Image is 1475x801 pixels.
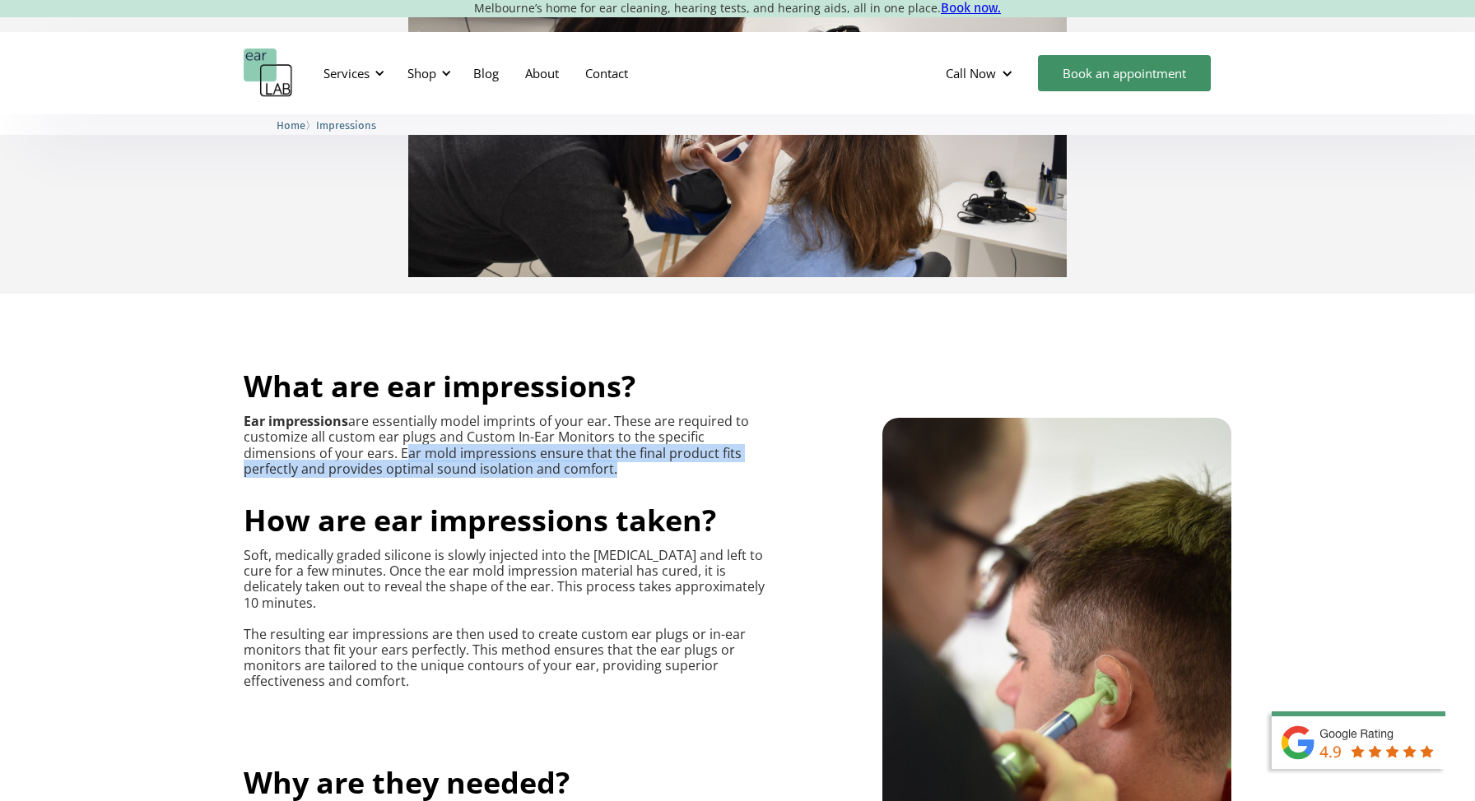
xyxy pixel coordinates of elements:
[572,49,641,97] a: Contact
[244,49,293,98] a: home
[277,117,305,132] a: Home
[244,368,635,405] h2: What are ear impressions?
[946,65,996,81] div: Call Now
[512,49,572,97] a: About
[407,65,436,81] div: Shop
[244,412,348,430] strong: Ear impressions
[277,119,305,132] span: Home
[1038,55,1211,91] a: Book an appointment
[244,500,716,540] span: How are ear impressions taken?
[244,548,767,690] p: Soft, medically graded silicone is slowly injected into the [MEDICAL_DATA] and left to cure for a...
[398,49,456,98] div: Shop
[277,117,316,134] li: 〉
[460,49,512,97] a: Blog
[933,49,1030,98] div: Call Now
[316,119,376,132] span: Impressions
[244,414,767,477] p: are essentially model imprints of your ear. These are required to customize all custom ear plugs ...
[314,49,389,98] div: Services
[323,65,370,81] div: Services
[316,117,376,132] a: Impressions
